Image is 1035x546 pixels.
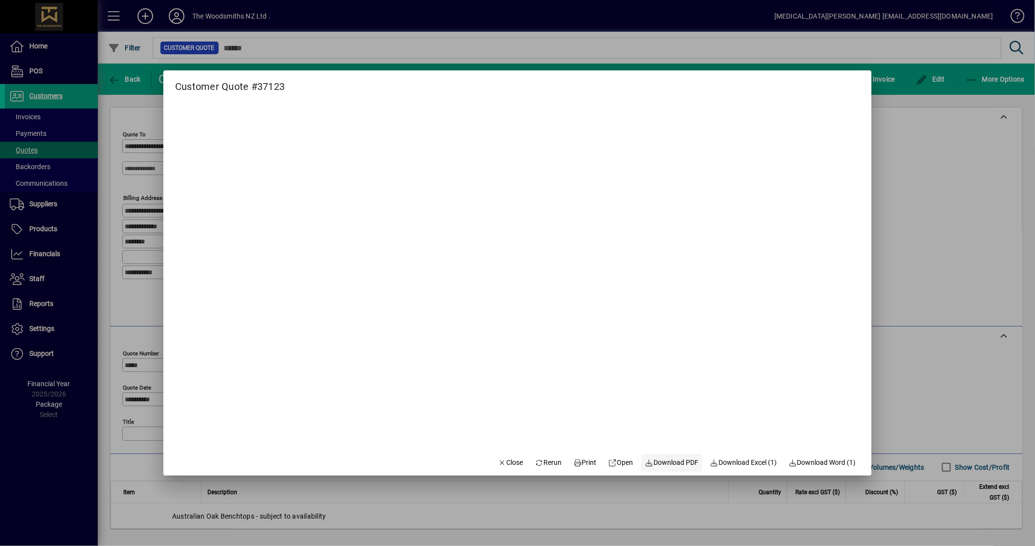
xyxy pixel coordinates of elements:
span: Print [573,458,597,468]
button: Print [569,454,601,472]
a: Open [605,454,637,472]
span: Open [608,458,633,468]
a: Download PDF [641,454,703,472]
button: Download Word (1) [785,454,860,472]
span: Download Excel (1) [710,458,777,468]
button: Close [494,454,527,472]
button: Download Excel (1) [706,454,781,472]
span: Download Word (1) [789,458,856,468]
span: Close [498,458,523,468]
h2: Customer Quote #37123 [163,70,296,94]
span: Rerun [535,458,562,468]
span: Download PDF [645,458,699,468]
